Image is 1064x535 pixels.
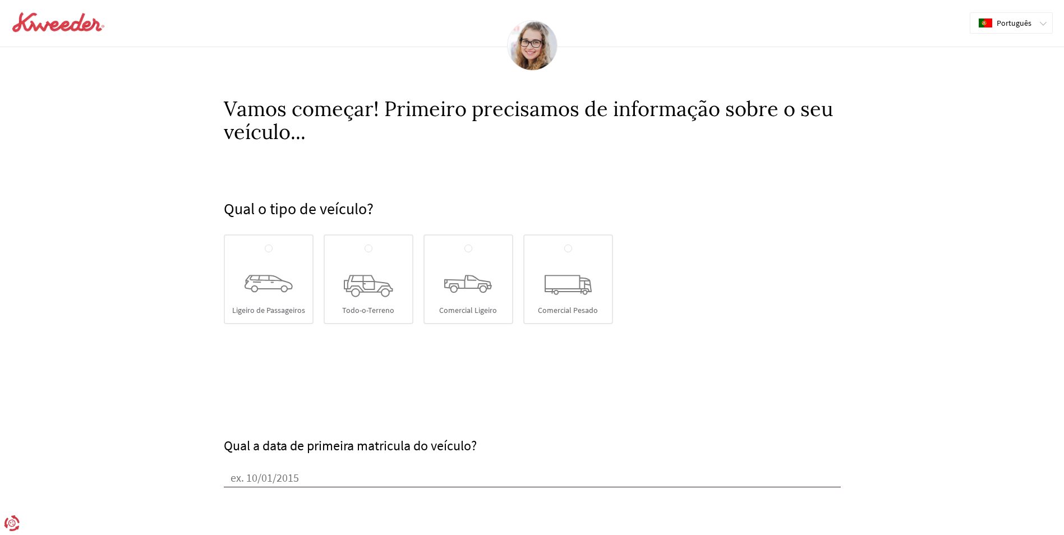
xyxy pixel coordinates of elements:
a: logo [11,11,105,35]
h4: Qual o tipo de veículo? [224,200,841,218]
h3: Vamos começar! Primeiro precisamos de informação sobre o seu veículo... [224,98,841,144]
span: Comercial Ligeiro [439,306,497,314]
img: Magda [507,20,558,71]
span: Português [997,19,1031,27]
input: ex. 10/01/2015 [224,471,841,487]
span: Comercial Pesado [538,306,598,314]
img: logo [11,11,105,34]
label: Qual a data de primeira matricula do veículo? [224,437,477,454]
span: Ligeiro de Passageiros [232,306,305,314]
span: Todo-o-Terreno [342,306,394,314]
